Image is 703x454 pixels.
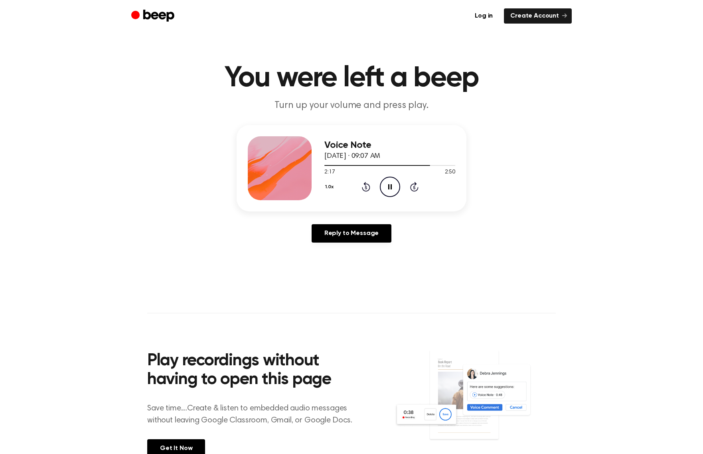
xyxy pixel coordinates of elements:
[504,8,572,24] a: Create Account
[324,180,337,194] button: 1.0x
[147,64,556,93] h1: You were left a beep
[198,99,505,112] p: Turn up your volume and press play.
[147,352,362,390] h2: Play recordings without having to open this page
[312,224,391,243] a: Reply to Message
[131,8,176,24] a: Beep
[324,168,335,177] span: 2:17
[324,153,380,160] span: [DATE] · 09:07 AM
[468,8,499,24] a: Log in
[324,140,455,151] h3: Voice Note
[445,168,455,177] span: 2:50
[147,402,362,426] p: Save time....Create & listen to embedded audio messages without leaving Google Classroom, Gmail, ...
